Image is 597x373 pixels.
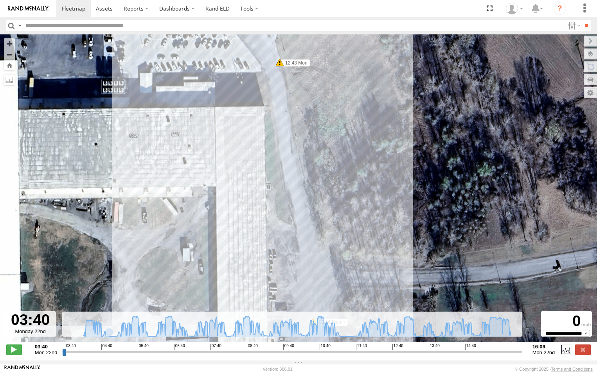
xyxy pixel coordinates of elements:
[551,367,593,371] a: Terms and Conditions
[65,344,76,350] span: 03:40
[283,344,294,350] span: 09:40
[247,344,258,350] span: 08:40
[429,344,440,350] span: 13:40
[263,367,293,371] div: Version: 308.01
[392,344,403,350] span: 12:40
[6,344,22,355] label: Play/Stop
[532,344,555,350] strong: 16:06
[4,74,15,85] label: Measure
[542,312,591,330] div: 0
[101,344,112,350] span: 04:40
[4,365,40,373] a: Visit our Website
[4,49,15,60] button: Zoom out
[4,60,15,70] button: Zoom Home
[174,344,185,350] span: 06:40
[8,6,49,11] img: rand-logo.svg
[35,344,58,350] strong: 03:40
[280,59,310,66] label: 12:43 Mon
[465,344,476,350] span: 14:40
[565,20,582,31] label: Search Filter Options
[4,38,15,49] button: Zoom in
[210,344,221,350] span: 07:40
[584,87,597,98] label: Map Settings
[16,20,23,31] label: Search Query
[320,344,331,350] span: 10:40
[575,344,591,355] label: Close
[138,344,149,350] span: 05:40
[532,350,555,355] span: Mon 22nd Sep 2025
[554,2,566,15] i: ?
[356,344,367,350] span: 11:40
[35,350,58,355] span: Mon 22nd Sep 2025
[515,367,593,371] div: © Copyright 2025 -
[503,3,526,14] div: Craig King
